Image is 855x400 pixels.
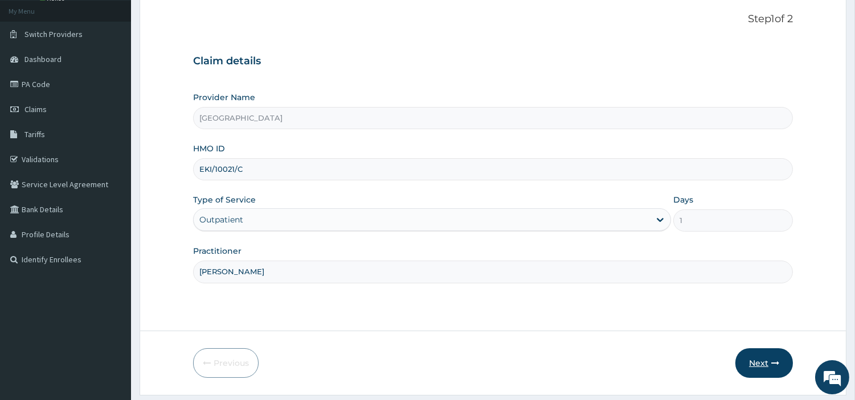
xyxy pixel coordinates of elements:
[735,348,793,378] button: Next
[673,194,693,205] label: Days
[193,245,242,257] label: Practitioner
[199,214,243,225] div: Outpatient
[193,143,225,154] label: HMO ID
[24,29,83,39] span: Switch Providers
[193,348,259,378] button: Previous
[193,55,793,68] h3: Claim details
[193,194,256,205] label: Type of Service
[24,129,45,139] span: Tariffs
[24,104,47,114] span: Claims
[193,158,793,180] input: Enter HMO ID
[193,13,793,26] p: Step 1 of 2
[193,261,793,283] input: Enter Name
[24,54,62,64] span: Dashboard
[193,92,255,103] label: Provider Name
